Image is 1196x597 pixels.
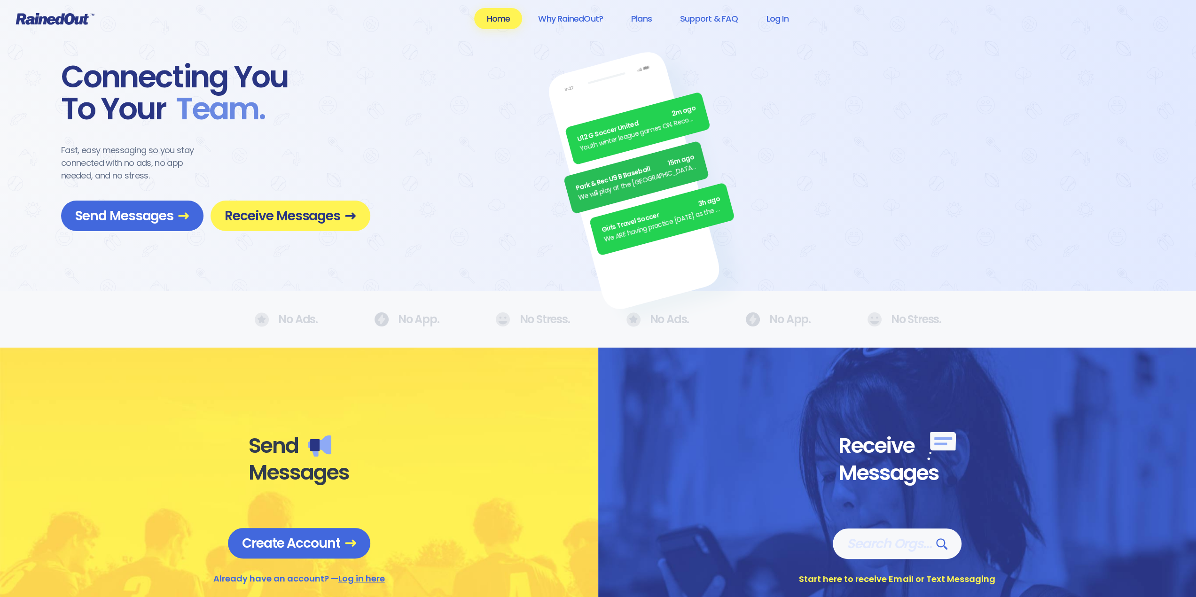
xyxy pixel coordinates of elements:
[927,432,956,460] img: Receive messages
[619,8,664,29] a: Plans
[211,201,370,231] a: Receive Messages
[799,573,995,585] div: Start here to receive Email or Text Messaging
[495,312,570,326] div: No Stress.
[838,460,956,486] div: Messages
[495,312,510,326] img: No Ads.
[626,312,689,327] div: No Ads.
[577,162,698,203] div: We will play at the [GEOGRAPHIC_DATA]. Wear white, be at the field by 5pm.
[61,144,211,182] div: Fast, easy messaging so you stay connected with no ads, no app needed, and no stress.
[374,312,439,326] div: No App.
[867,312,882,326] img: No Ads.
[576,103,697,145] div: U12 G Soccer United
[745,312,811,326] div: No App.
[575,152,696,194] div: Park & Rec U9 B Baseball
[255,312,318,327] div: No Ads.
[579,113,700,154] div: Youth winter league games ON. Recommend running shoes/sneakers for players as option for footwear.
[603,203,724,245] div: We ARE having practice [DATE] as the sun is finally out.
[242,535,356,551] span: Create Account
[228,528,370,558] a: Create Account
[61,61,370,125] div: Connecting You To Your
[474,8,522,29] a: Home
[166,93,265,125] span: Team .
[225,208,356,224] span: Receive Messages
[754,8,800,29] a: Log In
[308,435,331,457] img: Send messages
[75,208,189,224] span: Send Messages
[697,194,721,209] span: 3h ago
[255,312,269,327] img: No Ads.
[338,573,385,584] a: Log in here
[601,194,721,235] div: Girls Travel Soccer
[374,312,389,326] img: No Ads.
[671,103,697,119] span: 2m ago
[213,573,385,585] div: Already have an account? —
[626,312,641,327] img: No Ads.
[745,312,760,326] img: No Ads.
[668,8,750,29] a: Support & FAQ
[667,152,695,169] span: 15m ago
[249,459,349,486] div: Messages
[526,8,615,29] a: Why RainedOut?
[61,201,203,231] a: Send Messages
[867,312,941,326] div: No Stress.
[847,535,947,552] span: Search Orgs…
[249,433,349,459] div: Send
[833,528,961,559] a: Search Orgs…
[838,432,956,460] div: Receive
